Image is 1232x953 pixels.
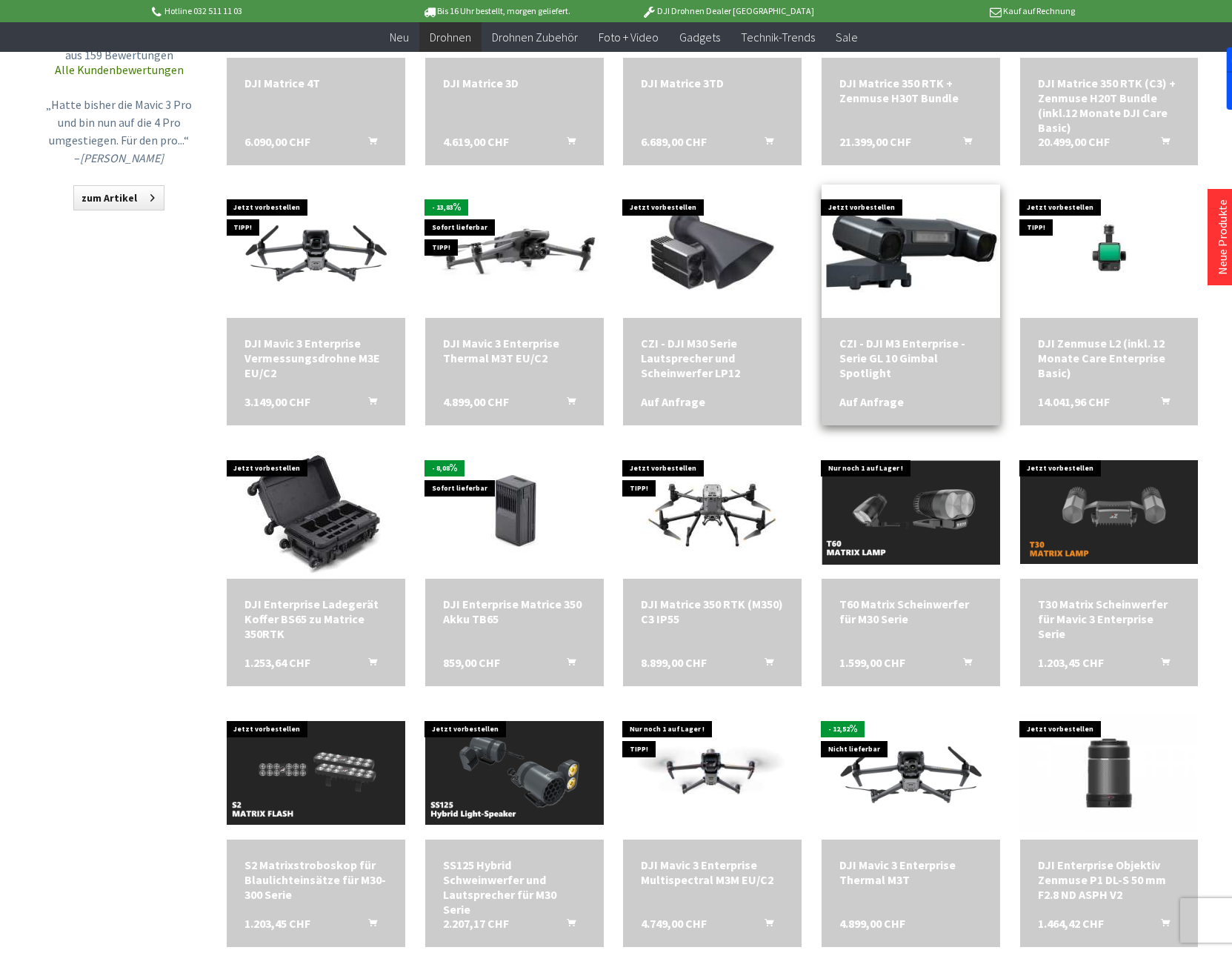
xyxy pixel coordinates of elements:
[1038,597,1181,641] div: T30 Matrix Scheinwerfer für Mavic 3 Enterprise Serie
[623,187,802,316] img: CZI - DJI M30 Serie Lautsprecher und Scheinwerfer LP12
[482,22,588,53] a: Drohnen Zubehör
[641,857,784,887] div: DJI Mavic 3 Enterprise Multispectral M3M EU/C2
[839,76,982,105] div: DJI Matrice 350 RTK + Zenmuse H30T Bundle
[1038,857,1181,902] a: DJI Enterprise Objektiv Zenmuse P1 DL-S 50 mm F2.8 ND ASPH V2 1.464,42 CHF In den Warenkorb
[443,916,509,931] span: 2.207,17 CHF
[839,336,982,380] a: CZI - DJI M3 Enterprise - Serie GL 10 Gimbal Spotlight Auf Anfrage
[641,916,707,931] span: 4.749,00 CHF
[1038,597,1181,641] a: T30 Matrix Scheinwerfer für Mavic 3 Enterprise Serie 1.203,45 CHF In den Warenkorb
[839,916,905,931] span: 4.899,00 CHF
[839,857,982,887] a: DJI Mavic 3 Enterprise Thermal M3T 4.899,00 CHF
[1038,134,1110,149] span: 20.499,00 CHF
[80,150,164,165] em: [PERSON_NAME]
[244,76,387,90] div: DJI Matrice 4T
[839,655,905,670] span: 1.599,00 CHF
[244,76,387,90] a: DJI Matrice 4T 6.090,00 CHF In den Warenkorb
[350,394,386,414] button: In den Warenkorb
[244,336,387,380] a: DJI Mavic 3 Enterprise Vermessungsdrohne M3E EU/C2 3.149,00 CHF In den Warenkorb
[1143,916,1179,935] button: In den Warenkorb
[443,597,586,626] div: DJI Enterprise Matrice 350 Akku TB65
[741,30,815,44] span: Technik-Trends
[1038,394,1110,409] span: 14.041,96 CHF
[679,30,720,44] span: Gadgets
[822,723,1000,823] img: DJI Mavic 3 Enterprise Thermal M3T
[839,134,911,149] span: 21.399,00 CHF
[549,134,585,153] button: In den Warenkorb
[350,655,386,674] button: In den Warenkorb
[612,2,843,20] p: DJI Drohnen Dealer [GEOGRAPHIC_DATA]
[844,2,1075,20] p: Kauf auf Rechnung
[443,336,586,365] div: DJI Mavic 3 Enterprise Thermal M3T EU/C2
[350,916,386,935] button: In den Warenkorb
[1143,655,1179,674] button: In den Warenkorb
[1020,460,1199,564] img: T30 Matrix Scheinwerfer für Mavic 3 Enterprise Serie
[945,134,981,153] button: In den Warenkorb
[73,185,164,210] a: zum Artikel
[244,394,310,409] span: 3.149,00 CHF
[839,597,982,626] div: T60 Matrix Scheinwerfer für M30 Serie
[425,196,604,308] img: DJI Mavic 3 Enterprise Thermal M3T EU/C2
[55,62,184,77] a: Alle Kundenbewertungen
[150,2,381,20] p: Hotline 032 511 11 03
[641,134,707,149] span: 6.689,00 CHF
[244,916,310,931] span: 1.203,45 CHF
[443,857,586,917] div: SS125 Hybrid Schweinwerfer und Lautsprecher für M30 Serie
[1038,336,1181,380] div: DJI Zenmuse L2 (inkl. 12 Monate Care Enterprise Basic)
[233,445,399,579] img: DJI Enterprise Ladegerät Koffer BS65 zu Matrice 350RTK
[1038,76,1181,135] div: DJI Matrice 350 RTK (C3) + Zenmuse H20T Bundle (inkl.12 Monate DJI Care Basic)
[443,857,586,917] a: SS125 Hybrid Schweinwerfer und Lautsprecher für M30 Serie 2.207,17 CHF In den Warenkorb
[730,22,825,53] a: Technik-Trends
[430,30,471,44] span: Drohnen
[641,597,784,626] a: DJI Matrice 350 RTK (M350) C3 IP55 8.899,00 CHF In den Warenkorb
[623,462,802,562] img: DJI Matrice 350 RTK (M350) C3 IP55
[1020,714,1199,833] img: DJI Enterprise Objektiv Zenmuse P1 DL-S 50 mm F2.8 ND ASPH V2
[641,76,784,90] a: DJI Matrice 3TD 6.689,00 CHF In den Warenkorb
[747,916,782,935] button: In den Warenkorb
[244,336,387,380] div: DJI Mavic 3 Enterprise Vermessungsdrohne M3E EU/C2
[1038,76,1181,135] a: DJI Matrice 350 RTK (C3) + Zenmuse H20T Bundle (inkl.12 Monate DJI Care Basic) 20.499,00 CHF In d...
[641,597,784,626] div: DJI Matrice 350 RTK (M350) C3 IP55
[227,721,405,825] img: S2 Matrixstroboskop für Blaulichteinsätze für M30-300 Serie
[379,22,419,53] a: Neu
[839,857,982,887] div: DJI Mavic 3 Enterprise Thermal M3T
[599,30,659,44] span: Foto + Video
[549,394,585,414] button: In den Warenkorb
[641,655,707,670] span: 8.899,00 CHF
[839,394,904,409] span: Auf Anfrage
[641,336,784,380] div: CZI - DJI M30 Serie Lautsprecher und Scheinwerfer LP12
[244,655,310,670] span: 1.253,64 CHF
[244,857,387,902] div: S2 Matrixstroboskop für Blaulichteinsätze für M30-300 Serie
[623,723,802,823] img: DJI Mavic 3 Enterprise Multispectral M3M EU/C2
[836,30,858,44] span: Sale
[350,134,386,153] button: In den Warenkorb
[1143,134,1179,153] button: In den Warenkorb
[244,597,387,641] a: DJI Enterprise Ladegerät Koffer BS65 zu Matrice 350RTK 1.253,64 CHF In den Warenkorb
[443,336,586,365] a: DJI Mavic 3 Enterprise Thermal M3T EU/C2 4.899,00 CHF In den Warenkorb
[641,857,784,887] a: DJI Mavic 3 Enterprise Multispectral M3M EU/C2 4.749,00 CHF In den Warenkorb
[747,134,782,153] button: In den Warenkorb
[244,597,387,641] div: DJI Enterprise Ladegerät Koffer BS65 zu Matrice 350RTK
[443,76,586,90] div: DJI Matrice 3D
[669,22,730,53] a: Gadgets
[443,394,509,409] span: 4.899,00 CHF
[1143,394,1179,414] button: In den Warenkorb
[945,655,981,674] button: In den Warenkorb
[431,445,598,579] img: DJI Enterprise Matrice 350 Akku TB65
[45,96,193,167] p: „Hatte bisher die Mavic 3 Pro und bin nun auf die 4 Pro umgestiegen. Für den pro...“ –
[1215,199,1230,275] a: Neue Produkte
[1020,202,1199,302] img: DJI Zenmuse L2 (inkl. 12 Monate Care Enterprise Basic)
[1038,336,1181,380] a: DJI Zenmuse L2 (inkl. 12 Monate Care Enterprise Basic) 14.041,96 CHF In den Warenkorb
[41,47,197,62] span: aus 159 Bewertungen
[1038,916,1104,931] span: 1.464,42 CHF
[825,22,868,53] a: Sale
[839,76,982,105] a: DJI Matrice 350 RTK + Zenmuse H30T Bundle 21.399,00 CHF In den Warenkorb
[588,22,669,53] a: Foto + Video
[425,721,604,825] img: SS125 Hybrid Schweinwerfer und Lautsprecher für M30 Serie
[549,655,585,674] button: In den Warenkorb
[390,30,409,44] span: Neu
[641,394,705,409] span: Auf Anfrage
[381,2,612,20] p: Bis 16 Uhr bestellt, morgen geliefert.
[747,655,782,674] button: In den Warenkorb
[419,22,482,53] a: Drohnen
[244,134,310,149] span: 6.090,00 CHF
